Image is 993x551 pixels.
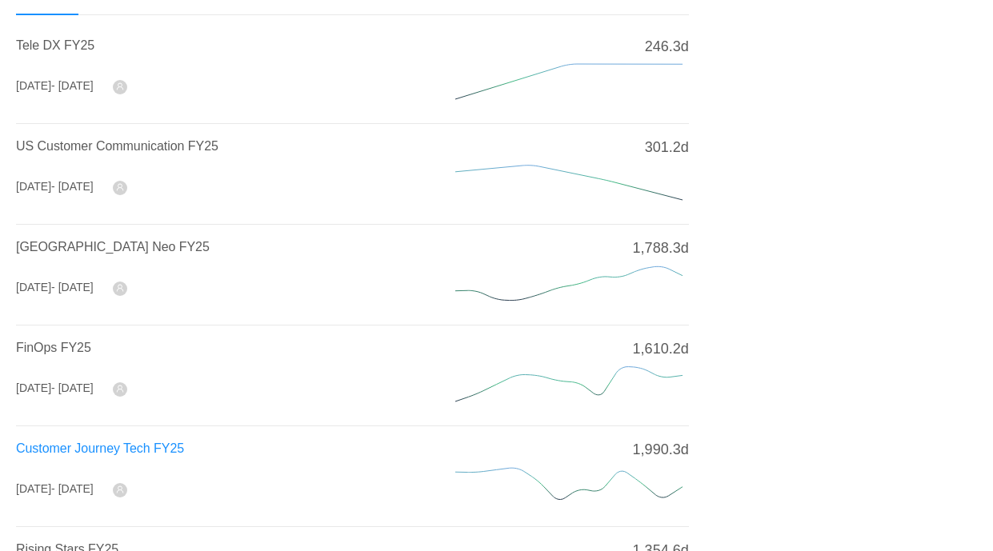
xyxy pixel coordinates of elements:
i: icon: user [116,485,124,493]
a: Tele DX FY25 [16,38,94,52]
span: 1,788.3d [633,238,689,259]
i: icon: user [116,82,124,90]
div: [DATE] [16,380,94,397]
span: - [DATE] [51,79,94,92]
a: [GEOGRAPHIC_DATA] Neo FY25 [16,240,210,254]
div: [DATE] [16,78,94,94]
span: - [DATE] [51,381,94,394]
a: FinOps FY25 [16,341,91,354]
span: 1,610.2d [633,338,689,360]
div: [DATE] [16,481,94,497]
div: [DATE] [16,178,94,195]
span: 301.2d [645,137,689,158]
span: 246.3d [645,36,689,58]
i: icon: user [116,183,124,191]
div: [DATE] [16,279,94,296]
span: 1,990.3d [633,439,689,461]
span: - [DATE] [51,180,94,193]
a: US Customer Communication FY25 [16,139,218,153]
i: icon: user [116,385,124,393]
a: Customer Journey Tech FY25 [16,441,184,455]
span: - [DATE] [51,281,94,293]
i: icon: user [116,284,124,292]
span: - [DATE] [51,482,94,495]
